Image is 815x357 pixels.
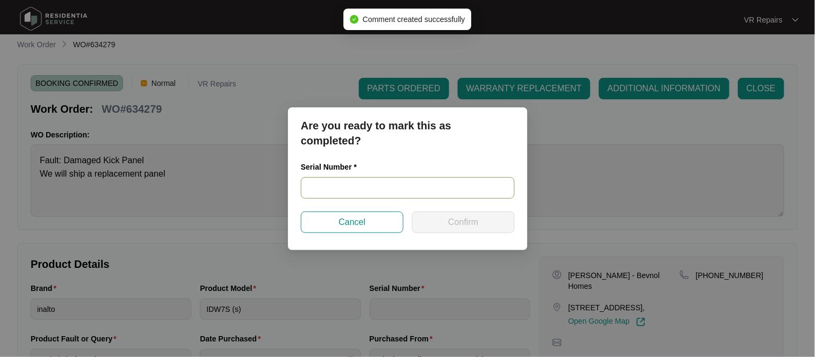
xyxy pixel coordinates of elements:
span: Cancel [338,216,365,229]
p: completed? [301,133,515,148]
p: Are you ready to mark this as [301,118,515,133]
span: check-circle [350,15,358,24]
span: Comment created successfully [363,15,465,24]
label: Serial Number * [301,162,365,172]
button: Confirm [412,212,515,233]
button: Cancel [301,212,403,233]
